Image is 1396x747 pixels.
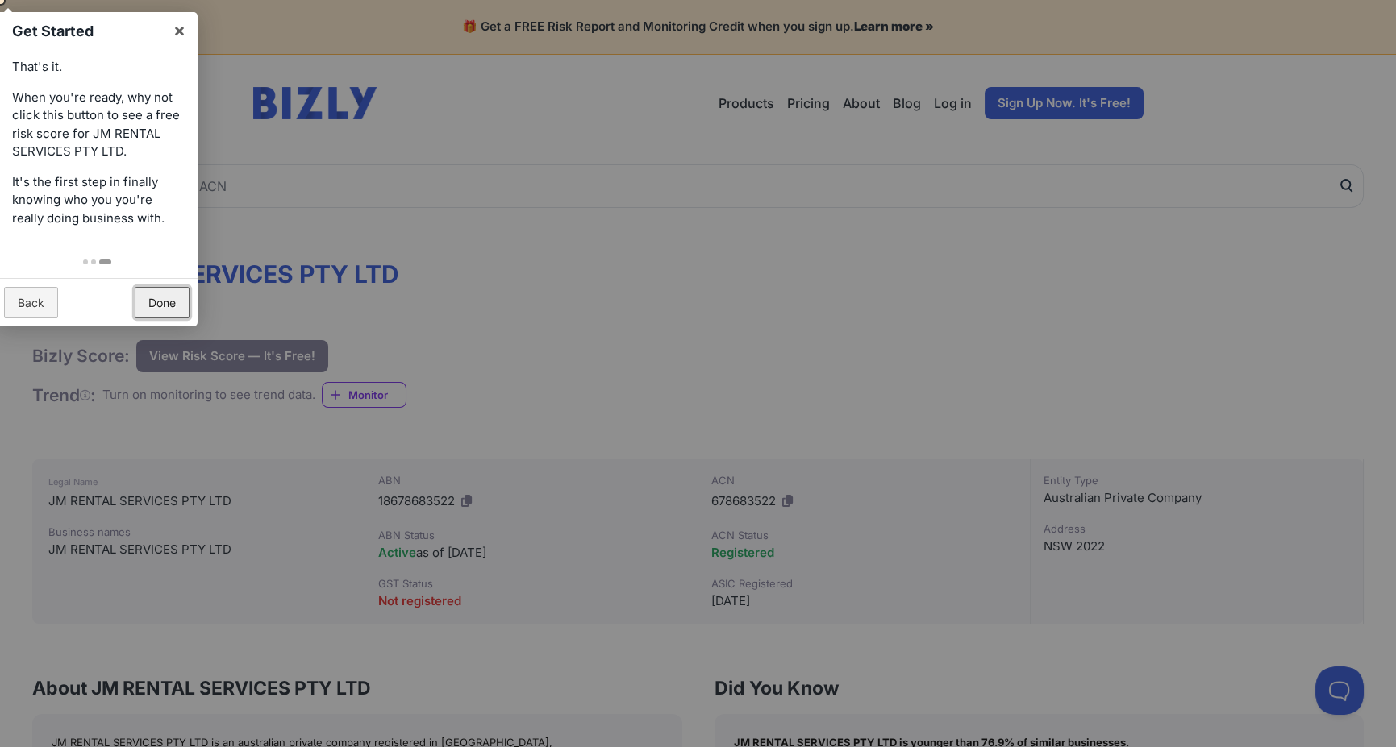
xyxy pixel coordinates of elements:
[135,287,190,318] a: Done
[12,58,181,77] p: That's it.
[12,173,181,228] p: It's the first step in finally knowing who you you're really doing business with.
[12,20,165,42] h1: Get Started
[4,287,58,318] a: Back
[12,89,181,161] p: When you're ready, why not click this button to see a free risk score for JM RENTAL SERVICES PTY ...
[161,12,198,48] a: ×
